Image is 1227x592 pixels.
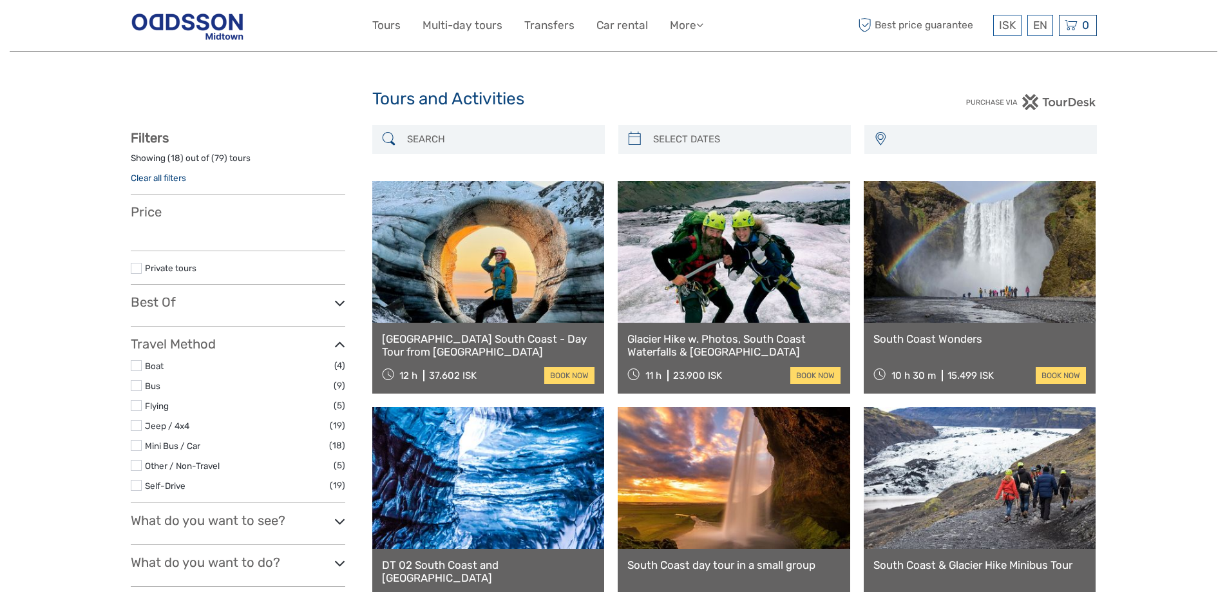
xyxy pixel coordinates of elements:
h3: What do you want to do? [131,555,345,570]
a: More [670,16,703,35]
h1: Tours and Activities [372,89,855,110]
span: 11 h [645,370,661,381]
span: 10 h 30 m [891,370,936,381]
a: [GEOGRAPHIC_DATA] South Coast - Day Tour from [GEOGRAPHIC_DATA] [382,332,595,359]
div: Showing ( ) out of ( ) tours [131,152,345,172]
h3: What do you want to see? [131,513,345,528]
a: Car rental [596,16,648,35]
label: 79 [214,152,224,164]
span: 12 h [399,370,417,381]
a: Multi-day tours [423,16,502,35]
span: (4) [334,358,345,373]
a: book now [790,367,841,384]
span: 0 [1080,19,1091,32]
a: Clear all filters [131,173,186,183]
h3: Price [131,204,345,220]
input: SELECT DATES [648,128,844,151]
div: 37.602 ISK [429,370,477,381]
h3: Best Of [131,294,345,310]
a: book now [544,367,594,384]
img: Reykjavik Residence [131,10,244,41]
a: Boat [145,361,164,371]
div: 23.900 ISK [673,370,722,381]
a: DT 02 South Coast and [GEOGRAPHIC_DATA] [382,559,595,585]
span: (18) [329,438,345,453]
a: Mini Bus / Car [145,441,200,451]
a: Bus [145,381,160,391]
span: (19) [330,478,345,493]
input: SEARCH [402,128,598,151]
span: (9) [334,378,345,393]
h3: Travel Method [131,336,345,352]
a: book now [1036,367,1086,384]
a: Other / Non-Travel [145,461,220,471]
a: Tours [372,16,401,35]
a: South Coast day tour in a small group [627,559,841,571]
a: South Coast & Glacier Hike Minibus Tour [873,559,1087,571]
label: 18 [171,152,180,164]
div: EN [1027,15,1053,36]
span: (5) [334,458,345,473]
span: ISK [999,19,1016,32]
a: Jeep / 4x4 [145,421,189,431]
div: 15.499 ISK [947,370,994,381]
img: PurchaseViaTourDesk.png [965,94,1096,110]
strong: Filters [131,130,169,146]
a: Flying [145,401,169,411]
span: (19) [330,418,345,433]
span: (5) [334,398,345,413]
a: South Coast Wonders [873,332,1087,345]
span: Best price guarantee [855,15,990,36]
a: Private tours [145,263,196,273]
a: Transfers [524,16,575,35]
a: Glacier Hike w. Photos, South Coast Waterfalls & [GEOGRAPHIC_DATA] [627,332,841,359]
a: Self-Drive [145,481,185,491]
